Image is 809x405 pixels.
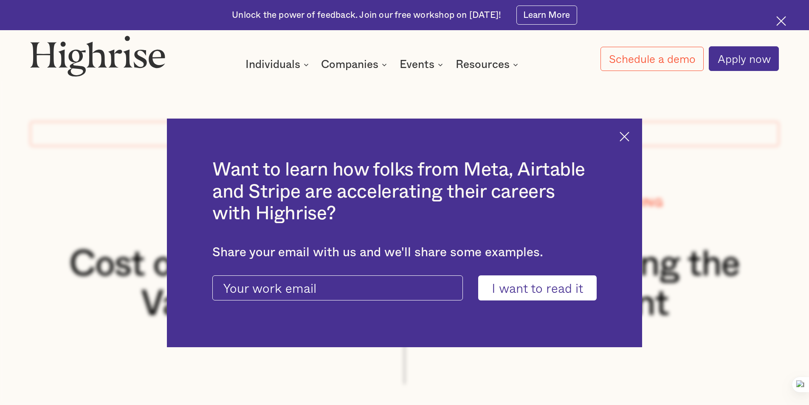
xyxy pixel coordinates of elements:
div: Share your email with us and we'll share some examples. [212,245,597,260]
a: Apply now [709,46,779,71]
a: Learn More [516,6,577,25]
input: I want to read it [478,275,597,301]
div: Resources [456,59,521,70]
div: Events [400,59,434,70]
img: Cross icon [776,16,786,26]
div: Individuals [245,59,300,70]
img: Highrise logo [30,35,165,76]
form: current-ascender-blog-article-modal-form [212,275,597,301]
div: Resources [456,59,510,70]
img: Cross icon [620,132,629,142]
div: Companies [321,59,378,70]
input: Your work email [212,275,463,301]
div: Unlock the power of feedback. Join our free workshop on [DATE]! [232,9,501,21]
a: Schedule a demo [600,47,704,71]
div: Events [400,59,445,70]
div: Companies [321,59,389,70]
div: Individuals [245,59,311,70]
h2: Want to learn how folks from Meta, Airtable and Stripe are accelerating their careers with Highrise? [212,159,597,225]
